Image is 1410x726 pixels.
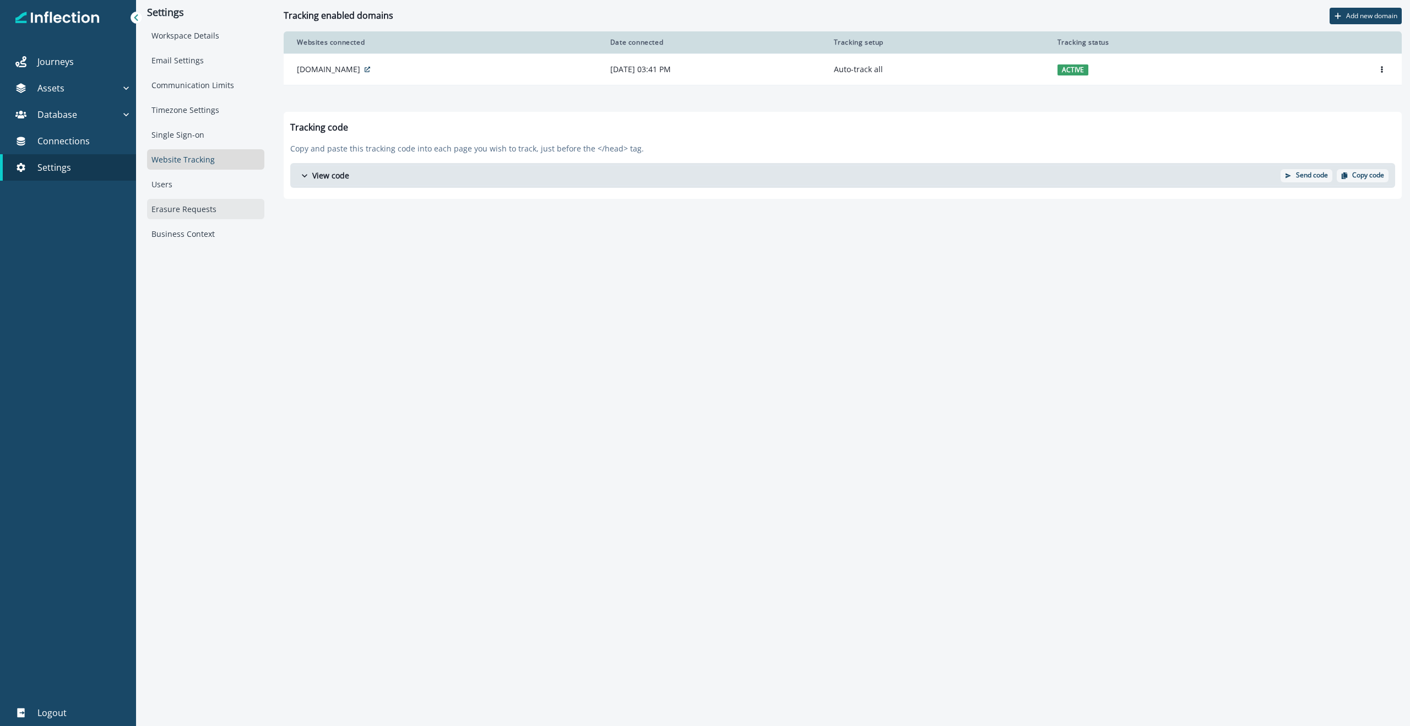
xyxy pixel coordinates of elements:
[297,64,360,75] p: [DOMAIN_NAME]
[312,170,349,181] p: View code
[610,64,807,75] p: [DATE] 03:41 PM
[37,108,77,121] p: Database
[610,38,807,47] p: Date connected
[37,161,71,174] p: Settings
[1057,64,1088,75] span: ACTIVE
[290,166,1281,185] button: View code
[1337,169,1389,182] button: Copy code
[147,50,264,71] div: Email Settings
[147,199,264,219] div: Erasure Requests
[147,100,264,120] div: Timezone Settings
[37,55,74,68] p: Journeys
[297,38,583,47] p: Websites connected
[1346,12,1397,20] p: Add new domain
[147,224,264,244] div: Business Context
[290,121,348,134] p: Tracking code
[284,10,393,21] h1: Tracking enabled domains
[15,10,100,25] img: Inflection
[1375,63,1389,76] button: Options
[834,38,1031,47] p: Tracking setup
[147,25,264,46] div: Workspace Details
[821,54,1044,85] td: Auto-track all
[37,706,67,719] p: Logout
[147,124,264,145] div: Single Sign-on
[37,134,90,148] p: Connections
[290,143,1395,154] p: Copy and paste this tracking code into each page you wish to track, just before the </head> tag.
[147,174,264,194] div: Users
[1281,169,1332,182] button: Send code
[1057,38,1255,47] p: Tracking status
[147,149,264,170] div: Website Tracking
[37,82,64,95] p: Assets
[147,75,264,95] div: Communication Limits
[147,7,264,19] p: Settings
[1330,8,1402,24] button: Add new domain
